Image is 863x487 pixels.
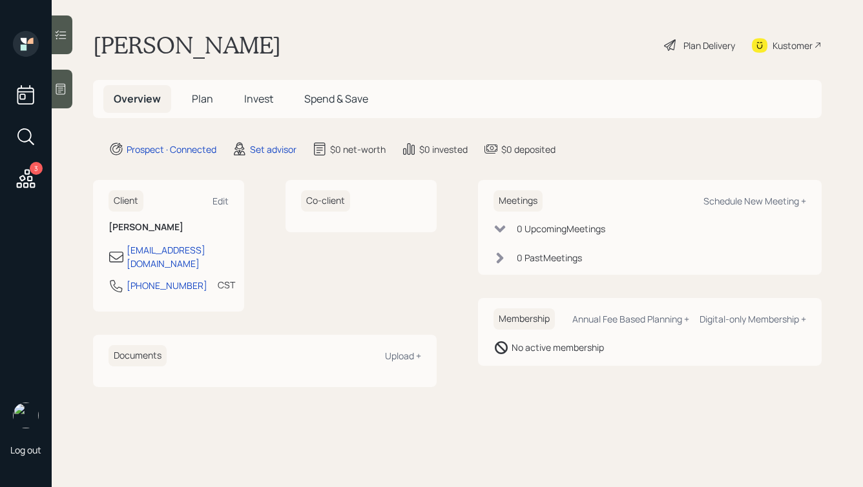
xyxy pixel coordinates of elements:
[330,143,386,156] div: $0 net-worth
[250,143,296,156] div: Set advisor
[773,39,813,52] div: Kustomer
[114,92,161,106] span: Overview
[304,92,368,106] span: Spend & Save
[30,162,43,175] div: 3
[109,345,167,366] h6: Documents
[512,341,604,354] div: No active membership
[93,31,281,59] h1: [PERSON_NAME]
[494,308,555,330] h6: Membership
[494,190,543,212] h6: Meetings
[192,92,213,106] span: Plan
[419,143,468,156] div: $0 invested
[572,313,689,325] div: Annual Fee Based Planning +
[109,190,143,212] h6: Client
[13,403,39,428] img: hunter_neumayer.jpg
[385,350,421,362] div: Upload +
[10,444,41,456] div: Log out
[301,190,350,212] h6: Co-client
[703,195,806,207] div: Schedule New Meeting +
[109,222,229,233] h6: [PERSON_NAME]
[501,143,556,156] div: $0 deposited
[700,313,806,325] div: Digital-only Membership +
[517,222,605,235] div: 0 Upcoming Meeting s
[218,278,235,292] div: CST
[127,243,229,270] div: [EMAIL_ADDRESS][DOMAIN_NAME]
[517,251,582,264] div: 0 Past Meeting s
[683,39,735,52] div: Plan Delivery
[127,279,207,292] div: [PHONE_NUMBER]
[127,143,216,156] div: Prospect · Connected
[213,195,229,207] div: Edit
[244,92,273,106] span: Invest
